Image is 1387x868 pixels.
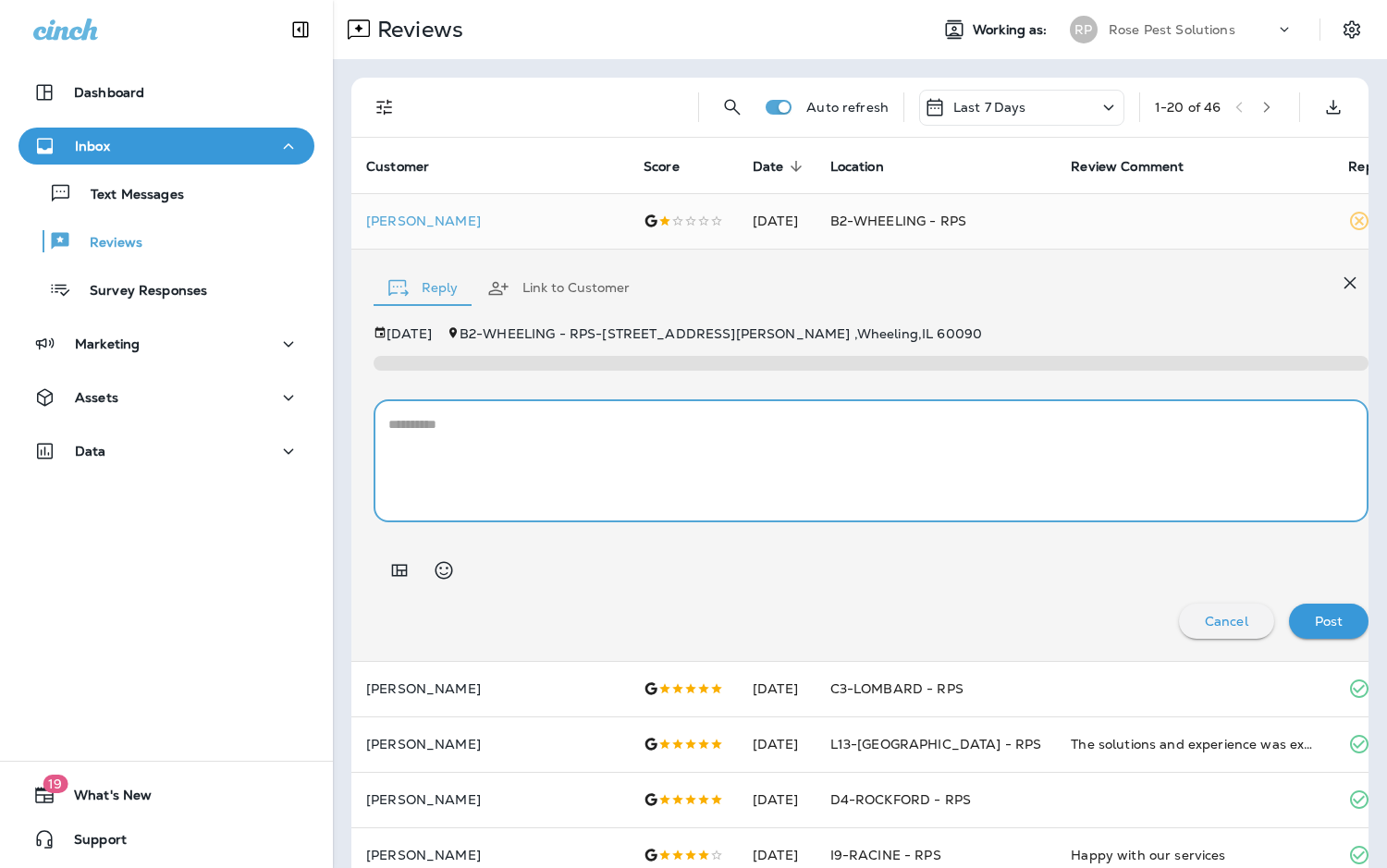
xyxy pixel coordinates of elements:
[75,390,118,405] p: Assets
[830,847,941,863] span: I9-RACINE - RPS
[1109,22,1235,37] p: Rose Pest Solutions
[381,552,418,589] button: Add in a premade template
[644,158,704,175] span: Score
[738,193,816,249] td: [DATE]
[1289,604,1369,639] button: Post
[830,158,908,175] span: Location
[806,100,889,115] p: Auto refresh
[1071,846,1319,864] div: Happy with our services
[72,187,184,204] p: Text Messages
[830,680,964,697] span: C3-LOMBARD - RPS
[18,433,314,470] button: Data
[1155,100,1221,115] div: 1 - 20 of 46
[738,716,816,772] td: [DATE]
[1071,158,1208,175] span: Review Comment
[1315,89,1352,126] button: Export as CSV
[18,74,314,111] button: Dashboard
[43,775,68,793] span: 19
[18,776,314,813] button: 19What's New
[366,792,614,807] p: [PERSON_NAME]
[366,737,614,752] p: [PERSON_NAME]
[366,158,453,175] span: Customer
[55,788,152,810] span: What's New
[830,736,1042,752] span: L13-[GEOGRAPHIC_DATA] - RPS
[953,100,1026,115] p: Last 7 Days
[18,325,314,362] button: Marketing
[473,255,644,322] button: Link to Customer
[753,158,808,175] span: Date
[366,214,614,228] div: Click to view Customer Drawer
[75,336,140,351] p: Marketing
[1335,13,1369,46] button: Settings
[370,16,463,43] p: Reviews
[460,325,982,342] span: B2-WHEELING - RPS - [STREET_ADDRESS][PERSON_NAME] , Wheeling , IL 60090
[374,255,473,322] button: Reply
[425,552,462,589] button: Select an emoji
[830,213,966,229] span: B2-WHEELING - RPS
[366,89,403,126] button: Filters
[830,791,971,808] span: D4-ROCKFORD - RPS
[18,222,314,261] button: Reviews
[1070,16,1098,43] div: RP
[18,128,314,165] button: Inbox
[753,159,784,175] span: Date
[18,270,314,309] button: Survey Responses
[366,681,614,696] p: [PERSON_NAME]
[973,22,1051,38] span: Working as:
[75,444,106,458] p: Data
[366,214,614,228] p: [PERSON_NAME]
[644,159,680,175] span: Score
[74,85,144,100] p: Dashboard
[366,848,614,862] p: [PERSON_NAME]
[18,379,314,416] button: Assets
[71,283,207,300] p: Survey Responses
[738,772,816,827] td: [DATE]
[1071,159,1184,175] span: Review Comment
[1179,604,1274,639] button: Cancel
[55,832,127,854] span: Support
[714,89,751,126] button: Search Reviews
[1071,735,1319,753] div: The solutions and experience was explained with patience and concern. The current completion have...
[18,174,314,213] button: Text Messages
[71,235,142,252] p: Reviews
[830,159,884,175] span: Location
[75,139,110,153] p: Inbox
[18,821,314,858] button: Support
[1315,614,1344,629] p: Post
[1205,614,1248,629] p: Cancel
[738,661,816,716] td: [DATE]
[366,159,429,175] span: Customer
[275,11,326,48] button: Collapse Sidebar
[387,326,432,341] p: [DATE]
